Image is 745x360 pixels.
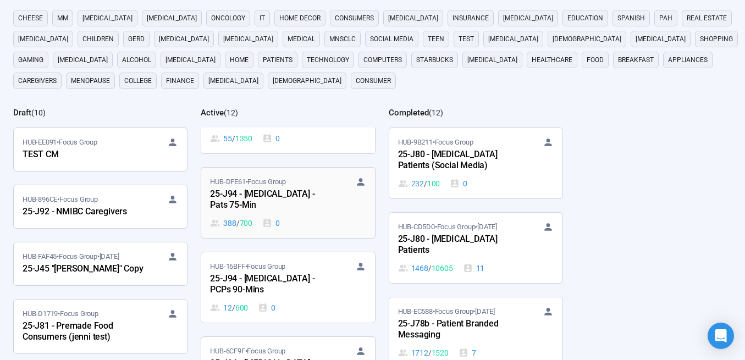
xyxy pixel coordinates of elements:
span: Teen [428,34,444,45]
span: technology [307,54,349,65]
span: consumer [356,75,391,86]
span: home decor [279,13,321,24]
span: education [567,13,603,24]
span: consumers [335,13,374,24]
div: TEST CM [23,148,144,162]
a: HUB-CD5D0•Focus Group•[DATE]25-J80 - [MEDICAL_DATA] Patients1468 / 1060511 [389,213,562,283]
span: Insurance [452,13,489,24]
span: HUB-D1719 • Focus Group [23,308,98,319]
span: [MEDICAL_DATA] [18,34,68,45]
span: / [428,262,432,274]
div: 25-J94 - [MEDICAL_DATA] - PCPs 90-Mins [210,272,331,297]
span: cheese [18,13,43,24]
span: ( 10 ) [31,108,46,117]
time: [DATE] [475,307,495,315]
span: alcohol [122,54,151,65]
span: social media [370,34,413,45]
a: HUB-D1719•Focus Group25-J81 - Premade Food Consumers (jenni test) [14,300,187,353]
span: [MEDICAL_DATA] [159,34,209,45]
span: breakfast [618,54,654,65]
span: medical [288,34,315,45]
span: [MEDICAL_DATA] [208,75,258,86]
span: gaming [18,54,43,65]
a: HUB-896CE•Focus Group25-J92 - NMIBC Caregivers [14,185,187,228]
span: HUB-EE091 • Focus Group [23,137,97,148]
h2: Completed [389,108,429,118]
span: HUB-CD5D0 • Focus Group • [398,221,497,232]
span: [MEDICAL_DATA] [223,34,273,45]
span: Food [587,54,604,65]
time: [DATE] [477,223,497,231]
span: MM [57,13,68,24]
span: HUB-9B211 • Focus Group [398,137,473,148]
span: real estate [687,13,727,24]
a: HUB-EE091•Focus GroupTEST CM [14,128,187,171]
span: [MEDICAL_DATA] [503,13,553,24]
span: [MEDICAL_DATA] [58,54,108,65]
span: children [82,34,114,45]
div: 0 [262,217,280,229]
div: 55 [210,132,252,145]
span: 1520 [432,347,449,359]
span: HUB-6CF9F • Focus Group [210,346,285,357]
div: 25-J45 "[PERSON_NAME]" Copy [23,262,144,276]
span: HUB-896CE • Focus Group [23,194,98,205]
div: 7 [459,347,476,359]
span: college [124,75,152,86]
span: / [232,302,235,314]
span: oncology [211,13,245,24]
span: / [236,217,240,229]
div: 25-J92 - NMIBC Caregivers [23,205,144,219]
span: [MEDICAL_DATA] [388,13,438,24]
span: menopause [71,75,110,86]
a: HUB-FAF45•Focus Group•[DATE]25-J45 "[PERSON_NAME]" Copy [14,242,187,285]
span: HUB-DFE61 • Focus Group [210,176,286,187]
div: 1712 [398,347,449,359]
span: [MEDICAL_DATA] [467,54,517,65]
div: 0 [450,178,467,190]
span: 600 [235,302,248,314]
a: HUB-9B211•Focus Group25-J80 - [MEDICAL_DATA] Patients (Social Media)232 / 1000 [389,128,562,198]
span: ( 12 ) [224,108,238,117]
span: appliances [668,54,708,65]
span: [MEDICAL_DATA] [147,13,197,24]
div: 25-J78b - Patient Branded Messaging [398,317,519,342]
span: [DEMOGRAPHIC_DATA] [553,34,621,45]
div: Open Intercom Messenger [708,323,734,349]
span: mnsclc [329,34,356,45]
span: [DEMOGRAPHIC_DATA] [273,75,341,86]
span: [MEDICAL_DATA] [636,34,686,45]
span: caregivers [18,75,57,86]
div: 25-J80 - [MEDICAL_DATA] Patients [398,232,519,258]
div: 388 [210,217,252,229]
span: Test [459,34,474,45]
span: 100 [427,178,440,190]
span: 10605 [432,262,453,274]
span: / [428,347,432,359]
a: HUB-16BFF•Focus Group25-J94 - [MEDICAL_DATA] - PCPs 90-Mins12 / 6000 [201,252,374,323]
div: 11 [463,262,485,274]
div: 25-J81 - Premade Food Consumers (jenni test) [23,319,144,345]
span: / [232,132,235,145]
span: Patients [263,54,293,65]
span: 1350 [235,132,252,145]
span: [MEDICAL_DATA] [165,54,216,65]
span: it [260,13,265,24]
div: 25-J80 - [MEDICAL_DATA] Patients (Social Media) [398,148,519,173]
div: 1468 [398,262,453,274]
span: 700 [240,217,252,229]
div: 0 [262,132,280,145]
span: ( 12 ) [429,108,443,117]
div: 12 [210,302,248,314]
span: GERD [128,34,145,45]
div: 25-J94 - [MEDICAL_DATA] - Pats 75-Min [210,187,331,213]
span: [MEDICAL_DATA] [488,34,538,45]
a: HUB-DFE61•Focus Group25-J94 - [MEDICAL_DATA] - Pats 75-Min388 / 7000 [201,168,374,238]
span: computers [363,54,402,65]
span: starbucks [416,54,453,65]
time: [DATE] [100,252,119,261]
span: [MEDICAL_DATA] [82,13,133,24]
span: HUB-FAF45 • Focus Group • [23,251,119,262]
h2: Active [201,108,224,118]
div: 232 [398,178,440,190]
